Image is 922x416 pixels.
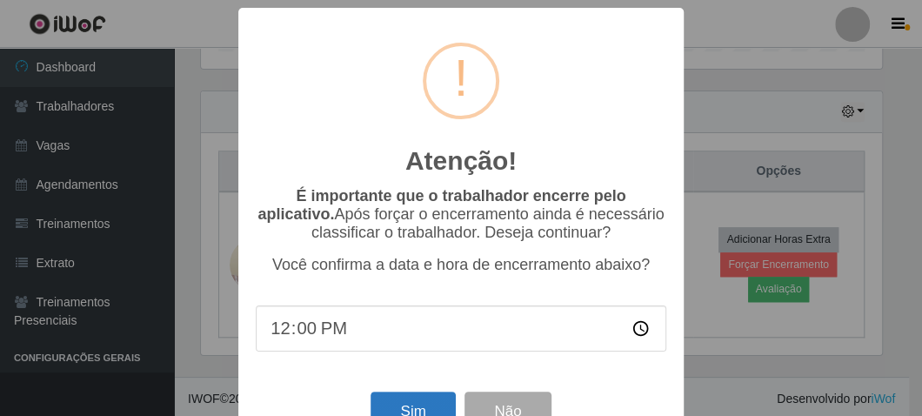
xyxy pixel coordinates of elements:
h2: Atenção! [405,145,517,177]
p: Após forçar o encerramento ainda é necessário classificar o trabalhador. Deseja continuar? [256,187,666,242]
b: É importante que o trabalhador encerre pelo aplicativo. [257,187,625,223]
p: Você confirma a data e hora de encerramento abaixo? [256,256,666,274]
